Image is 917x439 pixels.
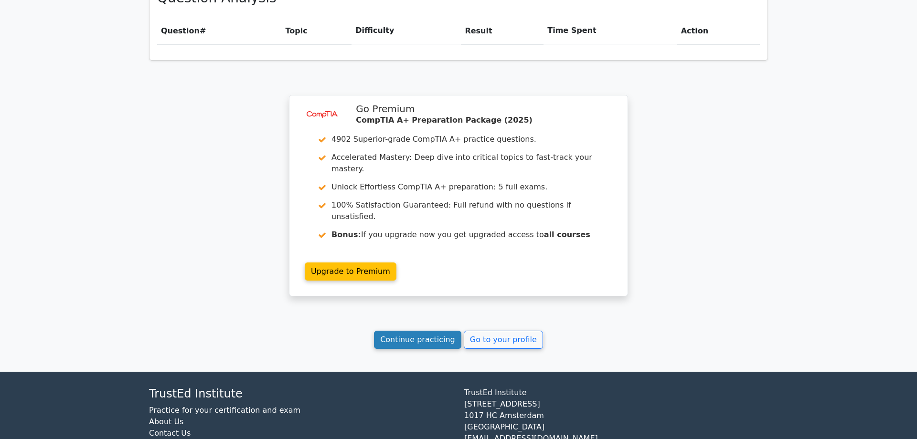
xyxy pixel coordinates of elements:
[161,26,200,35] span: Question
[464,331,543,349] a: Go to your profile
[281,17,352,44] th: Topic
[149,429,191,438] a: Contact Us
[157,17,281,44] th: #
[461,17,544,44] th: Result
[305,262,396,281] a: Upgrade to Premium
[149,406,300,415] a: Practice for your certification and exam
[352,17,461,44] th: Difficulty
[149,387,453,401] h4: TrustEd Institute
[677,17,760,44] th: Action
[374,331,461,349] a: Continue practicing
[149,417,183,426] a: About Us
[544,17,677,44] th: Time Spent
